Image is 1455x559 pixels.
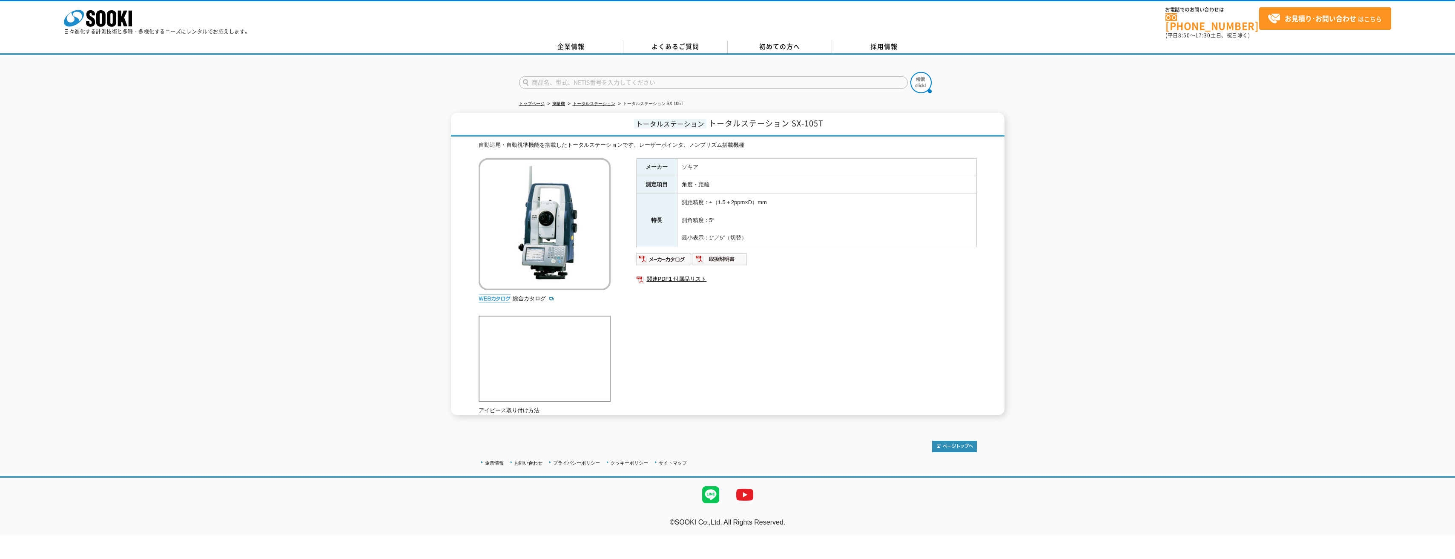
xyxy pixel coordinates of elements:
[636,258,692,264] a: メーカーカタログ
[617,100,683,108] li: トータルステーション SX-105T
[1195,31,1211,39] span: 17:30
[623,40,728,53] a: よくあるご質問
[728,478,762,512] img: YouTube
[694,478,728,512] img: LINE
[479,158,611,290] img: トータルステーション SX-105T
[611,460,648,465] a: クッキーポリシー
[1165,13,1259,31] a: [PHONE_NUMBER]
[479,406,611,415] p: アイピース取り付け方法
[1268,12,1382,25] span: はこちら
[519,101,545,106] a: トップページ
[1165,7,1259,12] span: お電話でのお問い合わせは
[479,141,977,150] div: 自動追尾・自動視準機能を搭載したトータルステーションです。レーザーポインタ、ノンプリズム搭載機種
[932,441,977,452] img: トップページへ
[709,117,824,129] span: トータルステーション SX-105T
[64,29,250,34] p: 日々進化する計測技術と多種・多様化するニーズにレンタルでお応えします。
[692,258,748,264] a: 取扱説明書
[1422,528,1455,535] a: テストMail
[677,194,976,247] td: 測距精度：±（1.5＋2ppm×D）mm 測角精度：5″ 最小表示：1″／5″（切替）
[910,72,932,93] img: btn_search.png
[485,460,504,465] a: 企業情報
[514,460,542,465] a: お問い合わせ
[513,295,554,302] a: 総合カタログ
[519,76,908,89] input: 商品名、型式、NETIS番号を入力してください
[1285,13,1356,23] strong: お見積り･お問い合わせ
[832,40,936,53] a: 採用情報
[1165,31,1250,39] span: (平日 ～ 土日、祝日除く)
[759,42,800,51] span: 初めての方へ
[552,101,565,106] a: 測量機
[692,252,748,266] img: 取扱説明書
[519,40,623,53] a: 企業情報
[677,158,976,176] td: ソキア
[636,158,677,176] th: メーカー
[634,119,706,128] span: トータルステーション
[1178,31,1190,39] span: 8:50
[479,294,511,303] img: webカタログ
[659,460,687,465] a: サイトマップ
[573,101,615,106] a: トータルステーション
[677,176,976,194] td: 角度・距離
[636,274,977,285] a: 関連PDF1 付属品リスト
[1259,7,1391,30] a: お見積り･お問い合わせはこちら
[636,252,692,266] img: メーカーカタログ
[553,460,600,465] a: プライバシーポリシー
[636,194,677,247] th: 特長
[636,176,677,194] th: 測定項目
[728,40,832,53] a: 初めての方へ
